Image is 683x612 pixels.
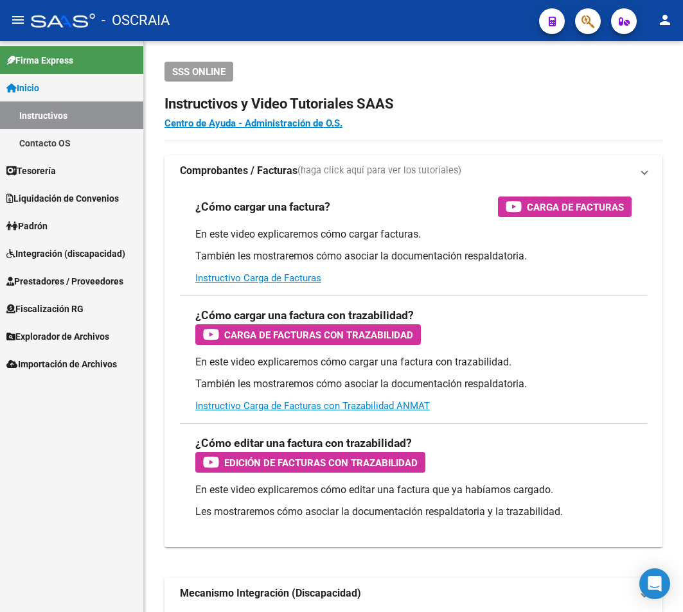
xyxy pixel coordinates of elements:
[195,227,632,241] p: En este video explicaremos cómo cargar facturas.
[6,219,48,233] span: Padrón
[195,377,632,391] p: También les mostraremos cómo asociar la documentación respaldatoria.
[180,586,361,600] strong: Mecanismo Integración (Discapacidad)
[657,12,673,28] mat-icon: person
[297,164,461,178] span: (haga click aquí para ver los tutoriales)
[195,324,421,345] button: Carga de Facturas con Trazabilidad
[6,191,119,205] span: Liquidación de Convenios
[164,155,662,186] mat-expansion-panel-header: Comprobantes / Facturas(haga click aquí para ver los tutoriales)
[6,357,117,371] span: Importación de Archivos
[195,355,632,369] p: En este video explicaremos cómo cargar una factura con trazabilidad.
[6,53,73,67] span: Firma Express
[195,400,430,412] a: Instructivo Carga de Facturas con Trazabilidad ANMAT
[195,306,414,324] h3: ¿Cómo cargar una factura con trazabilidad?
[6,81,39,95] span: Inicio
[6,329,109,344] span: Explorador de Archivos
[6,302,84,316] span: Fiscalización RG
[195,452,425,473] button: Edición de Facturas con Trazabilidad
[6,164,56,178] span: Tesorería
[195,198,330,216] h3: ¿Cómo cargar una factura?
[10,12,26,28] mat-icon: menu
[180,164,297,178] strong: Comprobantes / Facturas
[164,186,662,547] div: Comprobantes / Facturas(haga click aquí para ver los tutoriales)
[224,455,418,471] span: Edición de Facturas con Trazabilidad
[164,92,662,116] h2: Instructivos y Video Tutoriales SAAS
[6,247,125,261] span: Integración (discapacidad)
[164,118,342,129] a: Centro de Ayuda - Administración de O.S.
[498,197,632,217] button: Carga de Facturas
[172,66,226,78] span: SSS ONLINE
[527,199,624,215] span: Carga de Facturas
[195,272,321,284] a: Instructivo Carga de Facturas
[102,6,170,35] span: - OSCRAIA
[195,434,412,452] h3: ¿Cómo editar una factura con trazabilidad?
[164,62,233,82] button: SSS ONLINE
[224,327,413,343] span: Carga de Facturas con Trazabilidad
[195,483,632,497] p: En este video explicaremos cómo editar una factura que ya habíamos cargado.
[639,568,670,599] div: Open Intercom Messenger
[164,578,662,609] mat-expansion-panel-header: Mecanismo Integración (Discapacidad)
[195,249,632,263] p: También les mostraremos cómo asociar la documentación respaldatoria.
[6,274,123,288] span: Prestadores / Proveedores
[195,505,632,519] p: Les mostraremos cómo asociar la documentación respaldatoria y la trazabilidad.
